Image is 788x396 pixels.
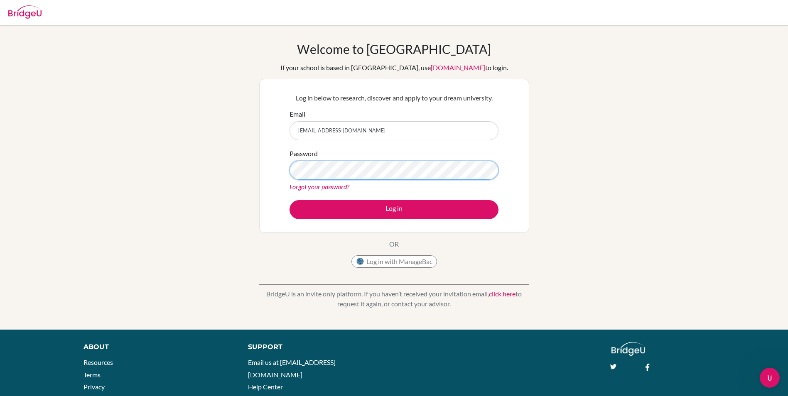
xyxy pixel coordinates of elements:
[431,64,485,71] a: [DOMAIN_NAME]
[611,342,645,356] img: logo_white@2x-f4f0deed5e89b7ecb1c2cc34c3e3d731f90f0f143d5ea2071677605dd97b5244.png
[8,5,42,19] img: Bridge-U
[297,42,491,56] h1: Welcome to [GEOGRAPHIC_DATA]
[489,290,516,298] a: click here
[280,63,508,73] div: If your school is based in [GEOGRAPHIC_DATA], use to login.
[389,239,399,249] p: OR
[248,358,336,379] a: Email us at [EMAIL_ADDRESS][DOMAIN_NAME]
[290,93,498,103] p: Log in below to research, discover and apply to your dream university.
[351,255,437,268] button: Log in with ManageBac
[760,368,780,388] iframe: Intercom live chat
[248,342,384,352] div: Support
[290,109,305,119] label: Email
[290,149,318,159] label: Password
[83,342,229,352] div: About
[83,371,101,379] a: Terms
[83,358,113,366] a: Resources
[83,383,105,391] a: Privacy
[290,200,498,219] button: Log in
[259,289,529,309] p: BridgeU is an invite only platform. If you haven’t received your invitation email, to request it ...
[248,383,283,391] a: Help Center
[290,183,349,191] a: Forgot your password?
